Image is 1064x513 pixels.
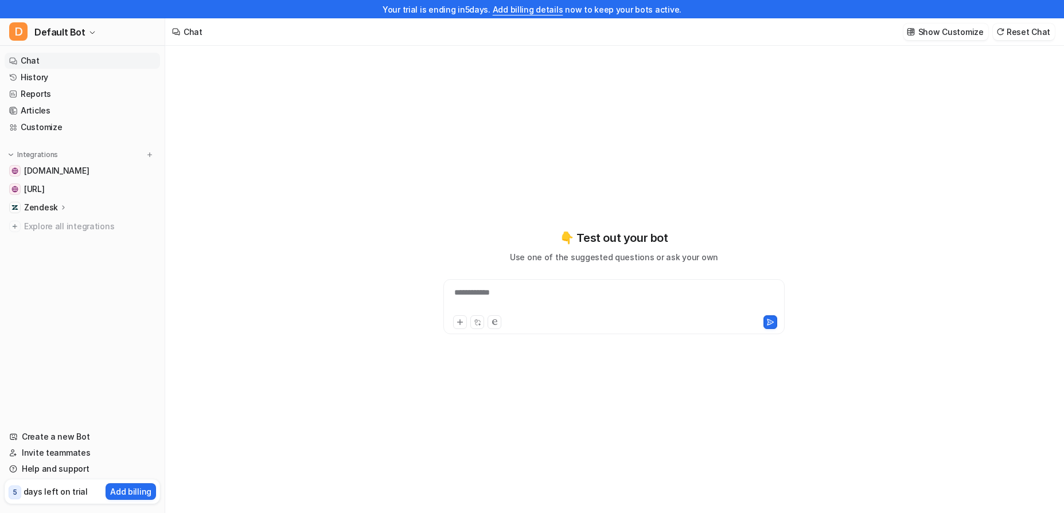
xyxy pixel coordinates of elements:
p: days left on trial [24,485,88,498]
a: Help and support [5,461,160,477]
span: D [9,22,28,41]
p: Add billing [110,485,151,498]
span: [URL] [24,183,45,195]
p: Use one of the suggested questions or ask your own [510,251,718,263]
a: Chat [5,53,160,69]
img: reset [996,28,1004,36]
a: Reports [5,86,160,102]
img: explore all integrations [9,221,21,232]
img: expand menu [7,151,15,159]
p: Zendesk [24,202,58,213]
a: Articles [5,103,160,119]
a: Invite teammates [5,445,160,461]
button: Reset Chat [993,24,1055,40]
button: Add billing [106,483,156,500]
span: Default Bot [34,24,85,40]
p: 👇 Test out your bot [560,229,668,246]
span: [DOMAIN_NAME] [24,165,89,177]
img: Zendesk [11,204,18,211]
p: Show Customize [918,26,984,38]
a: help.luigisbox.com[DOMAIN_NAME] [5,163,160,179]
img: menu_add.svg [146,151,154,159]
a: Customize [5,119,160,135]
button: Integrations [5,149,61,160]
img: customize [907,28,915,36]
a: Create a new Bot [5,429,160,445]
img: help.luigisbox.com [11,167,18,174]
a: dashboard.eesel.ai[URL] [5,181,160,197]
div: Chat [184,26,202,38]
p: Integrations [17,150,58,159]
a: History [5,69,160,85]
a: Add billing details [493,5,563,14]
span: Explore all integrations [24,217,155,236]
img: dashboard.eesel.ai [11,186,18,193]
a: Explore all integrations [5,218,160,234]
button: Show Customize [903,24,988,40]
p: 5 [13,487,17,498]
